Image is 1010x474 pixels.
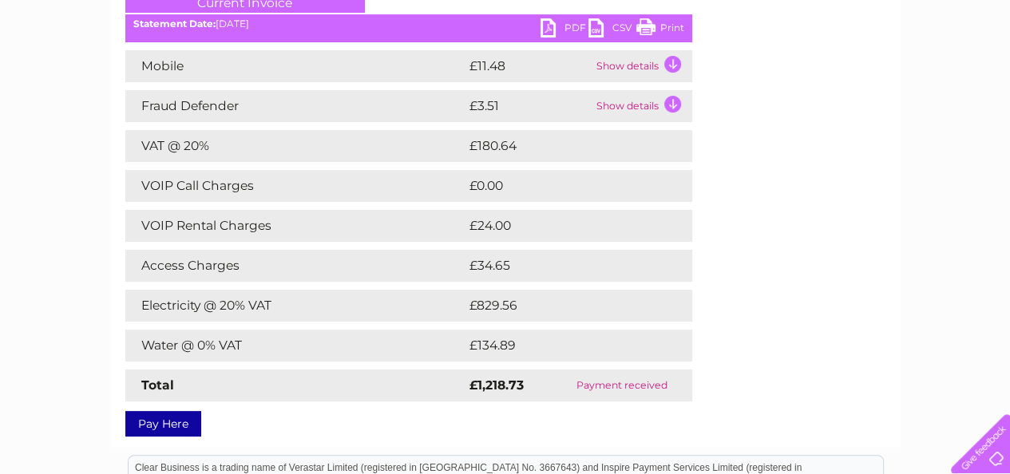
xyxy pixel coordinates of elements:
a: Water [729,68,759,80]
a: Blog [871,68,894,80]
a: Contact [904,68,943,80]
a: Log out [957,68,995,80]
td: £11.48 [465,50,592,82]
td: £24.00 [465,210,661,242]
td: Access Charges [125,250,465,282]
td: VAT @ 20% [125,130,465,162]
td: £0.00 [465,170,656,202]
a: Telecoms [814,68,861,80]
td: £829.56 [465,290,664,322]
a: Pay Here [125,411,201,436]
strong: Total [141,377,174,393]
td: Payment received [553,369,691,401]
div: [DATE] [125,18,692,30]
td: Mobile [125,50,465,82]
td: VOIP Rental Charges [125,210,465,242]
a: CSV [588,18,636,41]
td: Electricity @ 20% VAT [125,290,465,322]
a: Print [636,18,684,41]
img: logo.png [35,41,117,90]
td: Show details [592,50,692,82]
a: 0333 014 3131 [709,8,819,28]
td: Fraud Defender [125,90,465,122]
td: VOIP Call Charges [125,170,465,202]
td: £180.64 [465,130,663,162]
td: Water @ 0% VAT [125,330,465,361]
td: £3.51 [465,90,592,122]
strong: £1,218.73 [469,377,524,393]
b: Statement Date: [133,18,216,30]
td: £134.89 [465,330,663,361]
td: Show details [592,90,692,122]
a: PDF [541,18,588,41]
a: Energy [769,68,804,80]
td: £34.65 [465,250,660,282]
div: Clear Business is a trading name of Verastar Limited (registered in [GEOGRAPHIC_DATA] No. 3667643... [129,9,883,77]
